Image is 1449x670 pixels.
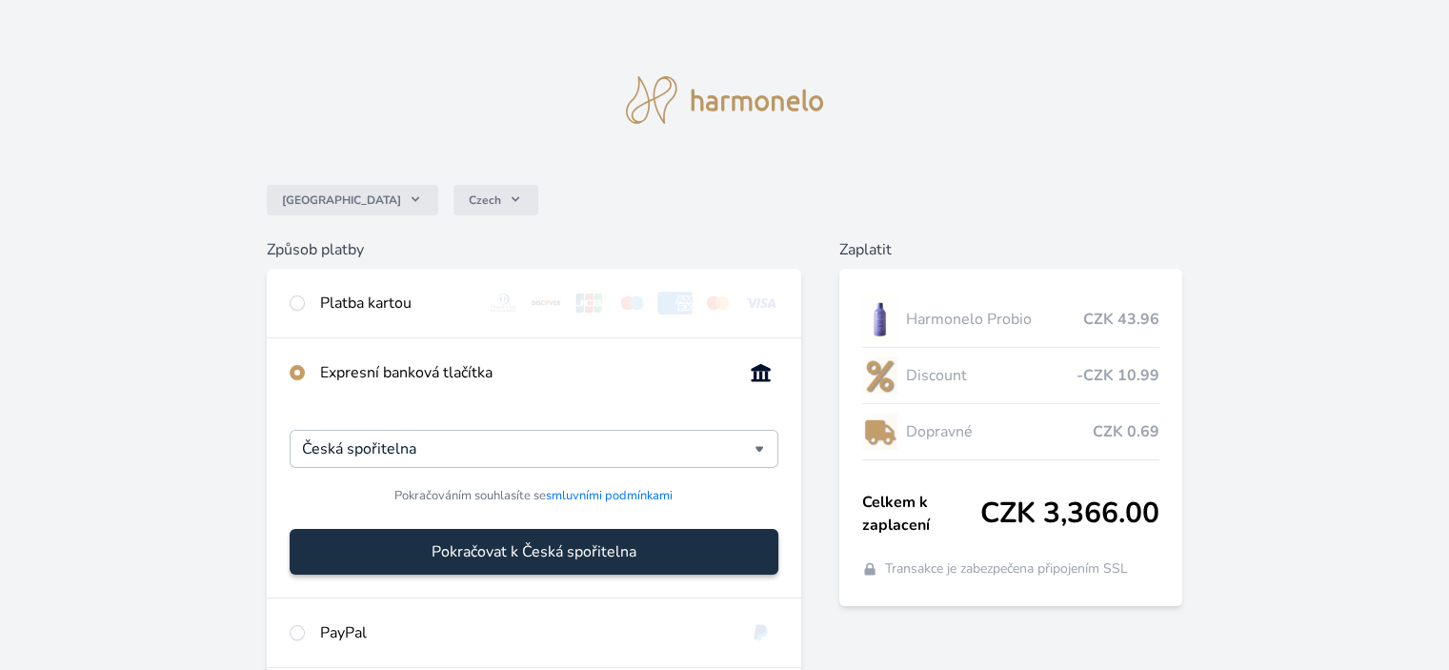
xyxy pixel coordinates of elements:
div: Platba kartou [320,292,471,315]
img: CLEAN_PROBIO_se_stinem_x-lo.jpg [862,295,898,343]
div: Expresní banková tlačítka [320,361,727,384]
img: discover.svg [529,292,564,315]
img: paypal.svg [743,621,778,644]
a: smluvními podmínkami [546,487,673,504]
img: jcb.svg [572,292,607,315]
span: Discount [905,364,1076,387]
span: Pokračováním souhlasíte se [394,487,673,505]
img: discount-lo.png [862,352,898,399]
button: [GEOGRAPHIC_DATA] [267,185,438,215]
img: diners.svg [486,292,521,315]
div: Česká spořitelna [290,430,777,468]
img: maestro.svg [614,292,650,315]
img: delivery-lo.png [862,408,898,456]
img: mc.svg [700,292,735,315]
button: Czech [453,185,538,215]
button: Pokračovat k Česká spořitelna [290,529,777,575]
input: Hledat... [302,437,754,460]
span: Transakce je zabezpečena připojením SSL [885,559,1128,579]
span: Celkem k zaplacení [862,491,980,537]
span: CZK 0.69 [1093,420,1159,443]
span: -CZK 10.99 [1077,364,1159,387]
span: Pokračovat k Česká spořitelna [432,540,636,563]
img: amex.svg [657,292,693,315]
h6: Zaplatit [839,238,1182,261]
img: visa.svg [743,292,778,315]
div: PayPal [320,621,727,644]
span: Czech [469,193,501,208]
img: onlineBanking_CZ.svg [743,361,778,384]
img: logo.svg [626,76,824,124]
span: CZK 3,366.00 [980,497,1159,531]
span: CZK 43.96 [1083,308,1159,331]
h6: Způsob platby [267,238,800,261]
span: [GEOGRAPHIC_DATA] [282,193,401,208]
span: Dopravné [905,420,1092,443]
span: Harmonelo Probio [905,308,1082,331]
